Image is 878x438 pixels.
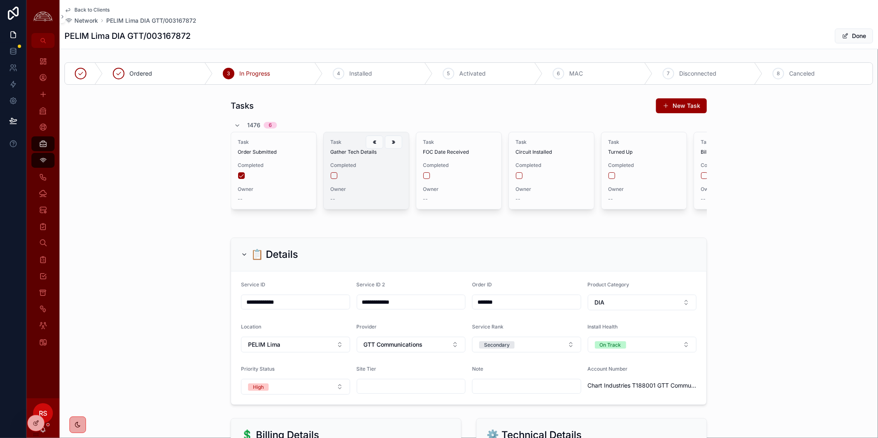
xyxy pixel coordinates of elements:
[239,69,270,78] span: In Progress
[231,100,254,112] h1: Tasks
[472,324,503,330] span: Service Rank
[835,29,873,43] button: Done
[330,186,402,193] span: Owner
[31,10,55,23] img: App logo
[600,341,621,349] div: On Track
[247,121,260,129] span: 1476
[701,186,773,193] span: Owner
[588,324,618,330] span: Install Health
[679,69,716,78] span: Disconnected
[595,298,605,307] span: DIA
[423,149,495,155] span: FOC Date Received
[667,70,670,77] span: 7
[241,366,274,372] span: Priority Status
[238,196,243,202] span: --
[129,69,152,78] span: Ordered
[231,132,317,209] a: TaskOrder SubmittedCompletedOwner--
[253,383,264,391] div: High
[330,162,402,169] span: Completed
[423,162,495,169] span: Completed
[357,337,466,352] button: Select Button
[656,98,707,113] button: New Task
[357,281,385,288] span: Service ID 2
[337,70,340,77] span: 4
[248,340,280,349] span: PELIM Lima
[588,366,628,372] span: Account Number
[357,366,377,372] span: Site Tier
[472,337,581,352] button: Select Button
[701,139,773,145] span: Task
[588,281,630,288] span: Product Category
[515,139,587,145] span: Task
[238,139,310,145] span: Task
[64,30,191,42] h1: PELIM Lima DIA GTT/003167872
[588,295,697,310] button: Select Button
[64,7,110,13] a: Back to Clients
[515,186,587,193] span: Owner
[74,17,98,25] span: Network
[515,162,587,169] span: Completed
[323,132,409,209] a: TaskGather Tech DetailsCompletedOwner--
[64,17,98,25] a: Network
[241,337,350,352] button: Select Button
[74,7,110,13] span: Back to Clients
[241,324,261,330] span: Location
[349,69,372,78] span: Installed
[701,162,773,169] span: Completed
[241,281,265,288] span: Service ID
[701,196,706,202] span: --
[601,132,687,209] a: TaskTurned UpCompletedOwner--
[515,196,520,202] span: --
[364,340,423,349] span: GTT Communications
[608,149,680,155] span: Turned Up
[588,337,697,352] button: Select Button
[330,149,402,155] span: Gather Tech Details
[447,70,450,77] span: 5
[515,149,587,155] span: Circuit Installed
[608,162,680,169] span: Completed
[608,186,680,193] span: Owner
[416,132,502,209] a: TaskFOC Date ReceivedCompletedOwner--
[241,379,350,395] button: Select Button
[26,48,60,360] div: scrollable content
[238,149,310,155] span: Order Submitted
[701,149,773,155] span: Billing Verified
[330,196,335,202] span: --
[227,70,230,77] span: 3
[472,281,492,288] span: Order ID
[251,248,298,261] h2: 📋 Details
[608,196,613,202] span: --
[39,408,47,418] span: RS
[106,17,196,25] a: PELIM Lima DIA GTT/003167872
[508,132,594,209] a: TaskCircuit InstalledCompletedOwner--
[608,139,680,145] span: Task
[423,186,495,193] span: Owner
[694,132,780,209] a: TaskBilling VerifiedCompletedOwner--
[484,341,510,349] div: Secondary
[423,196,428,202] span: --
[569,69,583,78] span: MAC
[789,69,815,78] span: Canceled
[238,186,310,193] span: Owner
[269,122,272,129] div: 6
[459,69,486,78] span: Activated
[330,139,402,145] span: Task
[557,70,560,77] span: 6
[238,162,310,169] span: Completed
[472,366,483,372] span: Note
[588,381,697,390] span: Chart Industries T188001 GTT Communications
[423,139,495,145] span: Task
[357,324,377,330] span: Provider
[777,70,780,77] span: 8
